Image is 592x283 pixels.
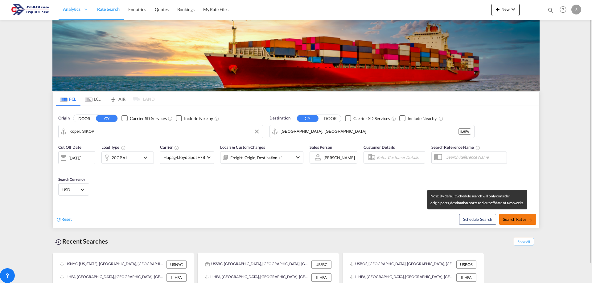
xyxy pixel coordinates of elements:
div: ILHFA [166,273,187,281]
input: Search Reference Name [443,152,507,162]
md-select: Sales Person: SAAR ZEHAVIAN [323,153,356,162]
md-select: Select Currency: $ USDUnited States Dollar [62,185,86,194]
div: Freight Origin Destination Factory Stuffingicon-chevron-down [220,151,303,164]
md-input-container: Koper, SIKOP [59,125,263,138]
span: Cut Off Date [58,145,81,150]
span: Reset [61,216,72,222]
span: Search Rates [503,217,532,222]
md-icon: icon-airplane [109,95,117,100]
div: Help [558,4,571,15]
md-icon: icon-chevron-down [510,6,517,13]
md-checkbox: Checkbox No Ink [176,115,213,122]
md-tab-item: AIR [105,92,130,106]
button: DOOR [73,115,95,122]
span: Load Type [101,145,126,150]
div: S [571,5,581,14]
span: Origin [58,115,69,121]
span: Help [558,4,568,15]
span: USD [62,187,80,192]
div: USNYC [166,261,187,269]
md-icon: icon-magnify [547,7,554,14]
div: USSBC, South Boston, MA, United States, North America, Americas [205,261,310,269]
span: Show All [514,238,534,245]
md-icon: Unchecked: Search for CY (Container Yard) services for all selected carriers.Checked : Search for... [168,116,173,121]
div: ILHFA, Haifa, Israel, Levante, Middle East [205,273,310,281]
md-input-container: Haifa, ILHFA [270,125,474,138]
div: Recent Searches [52,234,110,248]
span: Locals & Custom Charges [220,145,265,150]
md-datepicker: Select [58,164,63,172]
button: Clear Input [252,127,261,136]
div: Freight Origin Destination Factory Stuffing [230,153,283,162]
div: [PERSON_NAME] [323,155,355,160]
div: Include Nearby [184,115,213,122]
md-icon: icon-chevron-down [294,154,302,161]
md-checkbox: Checkbox No Ink [121,115,166,122]
div: 20GP x1icon-chevron-down [101,152,154,164]
input: Enter Customer Details [377,153,423,162]
button: CY [96,115,117,122]
div: Include Nearby [408,115,437,122]
div: ILHFA [458,128,471,135]
img: 166978e0a5f911edb4280f3c7a976193.png [9,3,51,17]
md-checkbox: Checkbox No Ink [345,115,390,122]
span: Hapag-Lloyd Spot +78 [163,154,205,160]
span: My Rate Files [203,7,228,12]
img: LCL+%26+FCL+BACKGROUND.png [52,20,540,91]
md-icon: icon-plus 400-fg [494,6,501,13]
span: Quotes [155,7,168,12]
div: ILHFA [456,273,476,281]
md-icon: icon-arrow-right [528,218,532,222]
input: Search by Port [281,127,458,136]
md-pagination-wrapper: Use the left and right arrow keys to navigate between tabs [56,92,154,106]
md-icon: Unchecked: Search for CY (Container Yard) services for all selected carriers.Checked : Search for... [391,116,396,121]
md-checkbox: Checkbox No Ink [399,115,437,122]
span: Sales Person [310,145,332,150]
md-icon: Your search will be saved by the below given name [475,145,480,150]
md-icon: icon-information-outline [121,145,126,150]
span: New [494,7,517,12]
md-icon: icon-backup-restore [55,238,62,246]
span: Search Currency [58,177,85,182]
div: 20GP x1 [112,153,127,162]
button: CY [297,115,319,122]
md-icon: The selected Trucker/Carrierwill be displayed in the rate results If the rates are from another f... [174,145,179,150]
div: ILHFA [311,273,331,281]
div: USNYC, New York, NY, United States, North America, Americas [60,261,165,269]
div: [DATE] [68,155,81,161]
div: USBOS, Boston, MA, United States, North America, Americas [350,261,455,269]
span: Enquiries [128,7,146,12]
button: icon-plus 400-fgNewicon-chevron-down [491,4,520,16]
span: Analytics [63,6,80,12]
div: icon-magnify [547,7,554,16]
div: USBOS [456,261,476,269]
md-tab-item: FCL [56,92,80,106]
md-icon: icon-refresh [56,217,61,222]
div: ILHFA, Haifa, Israel, Levante, Middle East [60,273,165,281]
div: Origin DOOR CY Checkbox No InkUnchecked: Search for CY (Container Yard) services for all selected... [53,106,539,228]
md-tab-item: LCL [80,92,105,106]
button: Search Ratesicon-arrow-right [499,214,536,225]
div: Carrier SD Services [130,115,166,122]
input: Search by Port [69,127,260,136]
md-icon: Unchecked: Ignores neighbouring ports when fetching rates.Checked : Includes neighbouring ports w... [438,116,443,121]
span: Carrier [160,145,179,150]
span: Bookings [177,7,195,12]
button: DOOR [319,115,341,122]
div: Carrier SD Services [353,115,390,122]
span: Rate Search [97,6,120,12]
md-tooltip: Note: By default Schedule search will only consider origin ports, destination ports and cut off d... [427,190,527,209]
div: icon-refreshReset [56,216,72,223]
button: Note: By default Schedule search will only considerorigin ports, destination ports and cut off da... [459,214,496,225]
div: [DATE] [58,151,95,164]
span: Destination [269,115,290,121]
span: Customer Details [364,145,395,150]
div: ILHFA, Haifa, Israel, Levante, Middle East [350,273,455,281]
div: USSBC [311,261,331,269]
span: Search Reference Name [431,145,480,150]
md-icon: icon-chevron-down [142,154,152,161]
md-icon: Unchecked: Ignores neighbouring ports when fetching rates.Checked : Includes neighbouring ports w... [214,116,219,121]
